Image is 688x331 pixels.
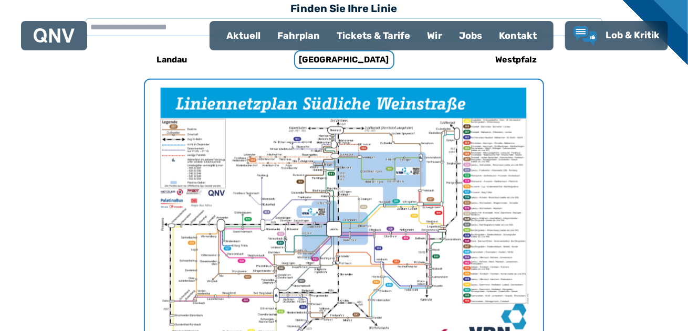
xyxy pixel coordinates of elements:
a: Jobs [451,22,491,49]
a: Aktuell [218,22,269,49]
h6: Landau [152,51,191,68]
a: [GEOGRAPHIC_DATA] [274,47,414,72]
a: Kontakt [491,22,545,49]
h6: [GEOGRAPHIC_DATA] [294,50,394,69]
span: Lob & Kritik [606,29,660,41]
a: QNV Logo [34,25,75,46]
a: Lob & Kritik [574,26,660,45]
h6: Westpfalz [492,51,541,68]
a: Landau [102,47,242,72]
a: Westpfalz [446,47,586,72]
img: QNV Logo [34,28,75,43]
a: Tickets & Tarife [328,22,419,49]
a: Fahrplan [269,22,328,49]
a: Wir [419,22,451,49]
